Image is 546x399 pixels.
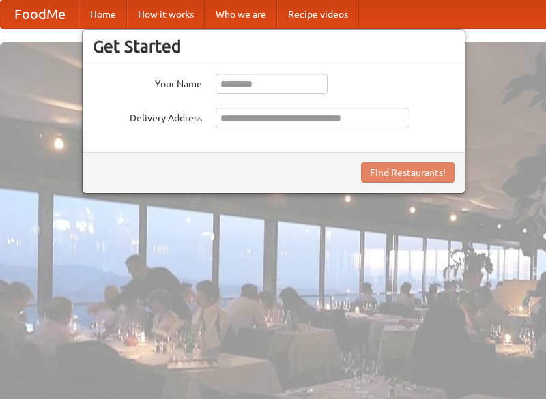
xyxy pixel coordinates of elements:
h3: Get Started [93,36,455,57]
a: Recipe videos [277,1,359,28]
button: Find Restaurants! [361,162,455,183]
label: Delivery Address [93,108,202,125]
a: FoodMe [1,1,79,28]
a: Who we are [205,1,277,28]
label: Your Name [93,74,202,91]
a: How it works [127,1,205,28]
a: Home [79,1,127,28]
